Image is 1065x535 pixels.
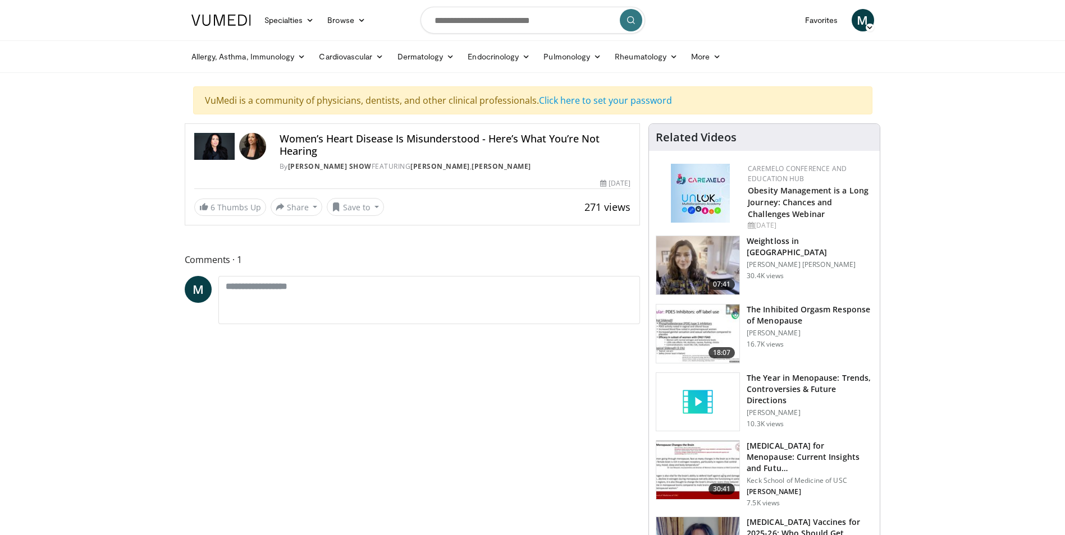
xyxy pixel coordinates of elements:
p: [PERSON_NAME] [PERSON_NAME] [747,260,873,269]
p: [PERSON_NAME] [747,329,873,338]
a: Allergy, Asthma, Immunology [185,45,313,68]
a: M [852,9,874,31]
a: [PERSON_NAME] [410,162,470,171]
a: The Year in Menopause: Trends, Controversies & Future Directions [PERSON_NAME] 10.3K views [656,372,873,432]
a: Favorites [798,9,845,31]
div: [DATE] [748,220,871,230]
p: Keck School of Medicine of USC [747,476,873,485]
a: Specialties [258,9,321,31]
a: [PERSON_NAME] Show [288,162,372,171]
a: M [185,276,212,303]
img: Dr. Gabrielle Lyon Show [194,133,235,160]
div: [DATE] [600,178,630,188]
a: Cardiovascular [312,45,390,68]
a: 07:41 Weightloss in [GEOGRAPHIC_DATA] [PERSON_NAME] [PERSON_NAME] 30.4K views [656,236,873,295]
p: 16.7K views [747,340,784,349]
p: 10.3K views [747,419,784,428]
a: Endocrinology [461,45,537,68]
a: 6 Thumbs Up [194,199,266,216]
h3: [MEDICAL_DATA] for Menopause: Current Insights and Futu… [747,440,873,474]
button: Share [271,198,323,216]
span: 18:07 [709,347,735,358]
p: 7.5K views [747,499,780,508]
a: Pulmonology [537,45,608,68]
h4: Related Videos [656,131,737,144]
img: 9983fed1-7565-45be-8934-aef1103ce6e2.150x105_q85_crop-smart_upscale.jpg [656,236,739,294]
a: Browse [321,9,372,31]
span: 30:41 [709,483,735,495]
h3: Weightloss in [GEOGRAPHIC_DATA] [747,236,873,258]
div: VuMedi is a community of physicians, dentists, and other clinical professionals. [193,86,872,114]
a: Rheumatology [608,45,684,68]
span: Comments 1 [185,252,641,267]
span: 6 [211,202,215,213]
img: Avatar [239,133,266,160]
p: [PERSON_NAME] [747,487,873,496]
img: 45df64a9-a6de-482c-8a90-ada250f7980c.png.150x105_q85_autocrop_double_scale_upscale_version-0.2.jpg [671,164,730,223]
img: 47271b8a-94f4-49c8-b914-2a3d3af03a9e.150x105_q85_crop-smart_upscale.jpg [656,441,739,499]
img: VuMedi Logo [191,15,251,26]
h4: Women’s Heart Disease Is Misunderstood - Here’s What You’re Not Hearing [280,133,630,157]
a: Obesity Management is a Long Journey: Chances and Challenges Webinar [748,185,869,219]
div: By FEATURING , [280,162,630,172]
a: CaReMeLO Conference and Education Hub [748,164,847,183]
h3: The Inhibited Orgasm Response of Menopause [747,304,873,326]
a: [PERSON_NAME] [472,162,531,171]
a: More [684,45,728,68]
span: 07:41 [709,279,735,290]
p: [PERSON_NAME] [747,408,873,417]
span: 271 views [584,200,630,214]
img: video_placeholder_short.svg [656,373,739,431]
h3: The Year in Menopause: Trends, Controversies & Future Directions [747,372,873,406]
a: 18:07 The Inhibited Orgasm Response of Menopause [PERSON_NAME] 16.7K views [656,304,873,363]
a: 30:41 [MEDICAL_DATA] for Menopause: Current Insights and Futu… Keck School of Medicine of USC [PE... [656,440,873,508]
button: Save to [327,198,384,216]
a: Dermatology [391,45,461,68]
p: 30.4K views [747,271,784,280]
input: Search topics, interventions [420,7,645,34]
a: Click here to set your password [539,94,672,107]
img: 283c0f17-5e2d-42ba-a87c-168d447cdba4.150x105_q85_crop-smart_upscale.jpg [656,305,739,363]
